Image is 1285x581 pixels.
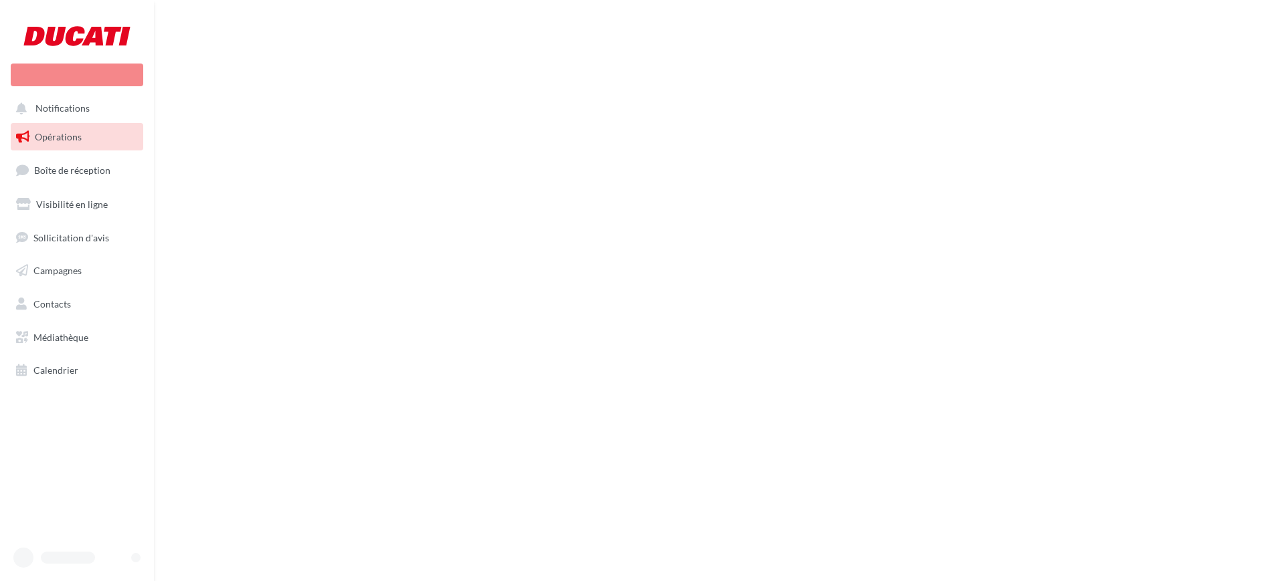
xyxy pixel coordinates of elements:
a: Campagnes [8,257,146,285]
span: Boîte de réception [34,164,110,176]
span: Médiathèque [33,332,88,343]
a: Sollicitation d'avis [8,224,146,252]
span: Opérations [35,131,82,142]
a: Contacts [8,290,146,318]
a: Calendrier [8,356,146,384]
span: Contacts [33,298,71,310]
a: Opérations [8,123,146,151]
a: Médiathèque [8,324,146,352]
span: Notifications [35,103,90,114]
a: Visibilité en ligne [8,191,146,219]
span: Calendrier [33,364,78,376]
div: Nouvelle campagne [11,64,143,86]
span: Campagnes [33,265,82,276]
a: Boîte de réception [8,156,146,185]
span: Sollicitation d'avis [33,231,109,243]
span: Visibilité en ligne [36,199,108,210]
